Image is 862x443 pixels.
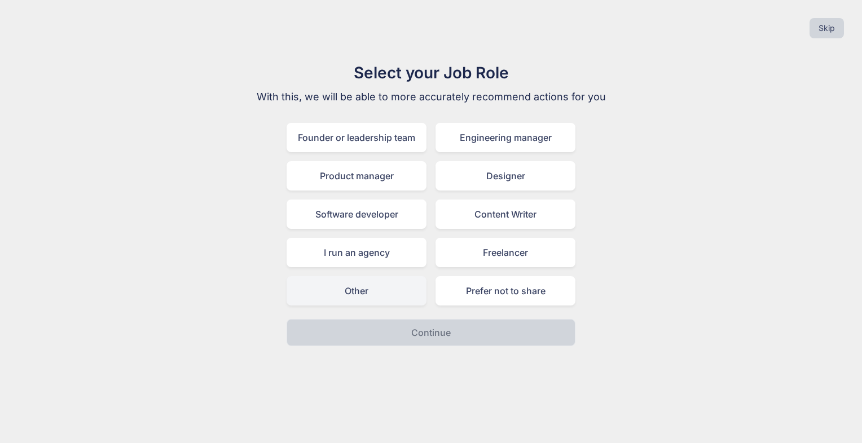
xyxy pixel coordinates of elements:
[436,161,575,191] div: Designer
[287,123,426,152] div: Founder or leadership team
[287,319,575,346] button: Continue
[287,200,426,229] div: Software developer
[411,326,451,339] p: Continue
[241,61,621,85] h1: Select your Job Role
[436,200,575,229] div: Content Writer
[810,18,844,38] button: Skip
[436,238,575,267] div: Freelancer
[436,276,575,305] div: Prefer not to share
[436,123,575,152] div: Engineering manager
[287,161,426,191] div: Product manager
[287,238,426,267] div: I run an agency
[241,89,621,105] p: With this, we will be able to more accurately recommend actions for you
[287,276,426,305] div: Other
